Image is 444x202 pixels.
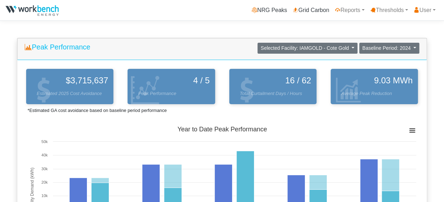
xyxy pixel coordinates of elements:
a: User [411,3,438,17]
button: Baseline Period: 2024 [359,43,419,54]
span: Baseline Period: 2024 [362,45,411,51]
h5: Peak Performance [25,43,90,51]
span: 9.03 MWh [374,74,413,87]
span: Peak Performance [138,90,209,97]
tspan: Year to Date Peak Performance [177,126,267,133]
a: Reports [332,3,367,17]
text: 30k [41,167,48,171]
span: 16 / 62 [285,74,311,87]
text: 10k [41,194,48,198]
img: NRGPeaks.png [6,5,59,16]
button: Selected Facility: IAMGOLD - Cote Gold [257,43,357,54]
span: Selected Facility: IAMGOLD - Cote Gold [261,45,349,51]
small: *Estimated GA cost avoidance based on baseline period performance [28,108,167,113]
span: Total Curtailment Days / Hours [240,90,311,97]
a: NRG Peaks [249,3,290,17]
span: Estimated 2025 Cost Avoidance [37,90,108,97]
span: Average Peak Reduction [341,90,413,97]
text: 50k [41,139,48,144]
text: 40k [41,153,48,157]
a: Grid Carbon [290,3,332,17]
span: 4 / 5 [193,74,210,87]
a: Thresholds [367,3,411,17]
span: $3,715,637 [66,74,108,87]
text: 20k [41,180,48,184]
